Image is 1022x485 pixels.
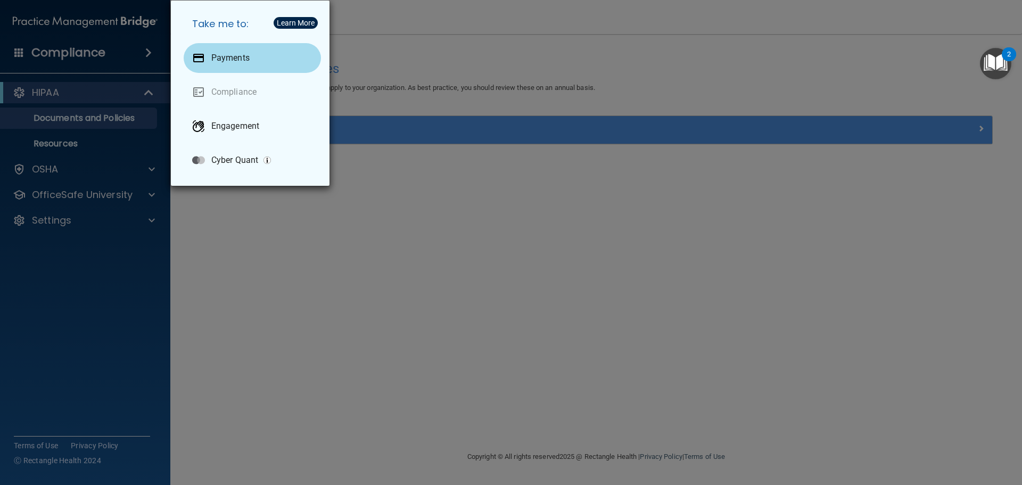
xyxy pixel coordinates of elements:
[274,17,318,29] button: Learn More
[838,409,1009,452] iframe: Drift Widget Chat Controller
[277,19,315,27] div: Learn More
[211,53,250,63] p: Payments
[211,155,258,166] p: Cyber Quant
[1007,54,1011,68] div: 2
[980,48,1011,79] button: Open Resource Center, 2 new notifications
[184,111,321,141] a: Engagement
[211,121,259,131] p: Engagement
[184,145,321,175] a: Cyber Quant
[184,9,321,39] h5: Take me to:
[184,77,321,107] a: Compliance
[184,43,321,73] a: Payments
